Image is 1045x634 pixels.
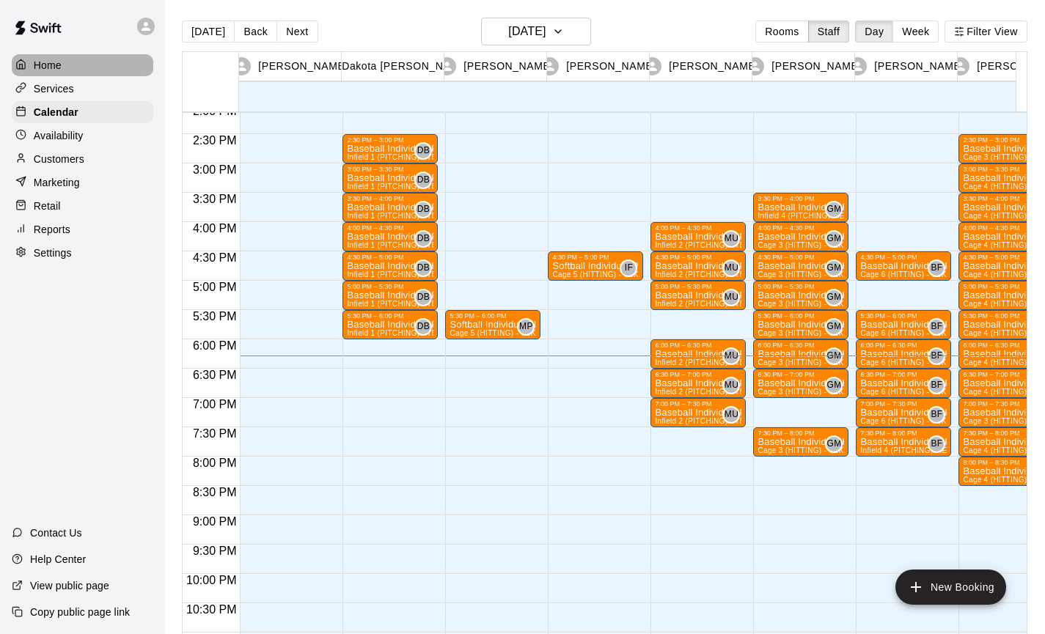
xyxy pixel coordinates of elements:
[189,457,241,469] span: 8:00 PM
[856,310,951,339] div: 5:30 PM – 6:00 PM: Baseball Individual HITTING - 30 minutes
[189,193,241,205] span: 3:30 PM
[831,201,843,218] span: Gama Martinez
[30,605,130,619] p: Copy public page link
[934,259,945,277] span: Bradlee Fuhrhop
[189,281,241,293] span: 5:00 PM
[860,358,946,366] span: Cage 6 (HITTING) - TBK
[450,329,535,337] span: Cage 5 (HITTING) - TBK
[12,125,153,147] a: Availability
[928,406,945,424] div: Bradlee Fuhrhop
[855,21,893,43] button: Day
[650,222,746,251] div: 4:00 PM – 4:30 PM: Baseball Individual PITCHING - 30 minutes
[342,251,438,281] div: 4:30 PM – 5:00 PM: Baseball Individual HITTING - 30 minutes
[725,261,738,276] span: MU
[826,261,841,276] span: GM
[34,175,80,190] p: Marketing
[931,437,942,451] span: BF
[655,400,741,408] div: 7:00 PM – 7:30 PM
[548,251,643,281] div: 4:30 PM – 5:00 PM: Softball Individual PITCHING - 30 minutes
[420,318,432,336] span: Dakota Bacus
[189,339,241,352] span: 6:00 PM
[928,377,945,394] div: Bradlee Fuhrhop
[655,417,749,425] span: Infield 2 (PITCHING) - TBK
[725,349,738,364] span: MU
[825,201,843,218] div: Gama Martinez
[928,347,945,365] div: Bradlee Fuhrhop
[758,446,843,454] span: Cage 3 (HITTING) - TBK
[755,21,808,43] button: Rooms
[347,254,433,261] div: 4:30 PM – 5:00 PM
[12,54,153,76] a: Home
[347,241,441,249] span: Infield 1 (PITCHING) - TBK
[753,369,848,398] div: 6:30 PM – 7:00 PM: Baseball Individual HITTING - 30 minutes
[34,199,61,213] p: Retail
[825,318,843,336] div: Gama Martinez
[722,377,740,394] div: Mathew Ulrich
[347,183,441,191] span: Infield 1 (PITCHING) - TBK
[12,78,153,100] a: Services
[650,339,746,369] div: 6:00 PM – 6:30 PM: Baseball Individual PITCHING - 30 minutes
[508,21,546,42] h6: [DATE]
[928,259,945,277] div: Bradlee Fuhrhop
[481,18,591,45] button: [DATE]
[771,59,861,74] p: [PERSON_NAME]
[189,369,241,381] span: 6:30 PM
[189,134,241,147] span: 2:30 PM
[12,195,153,217] a: Retail
[276,21,318,43] button: Next
[414,230,432,248] div: Dakota Bacus
[928,435,945,453] div: Bradlee Fuhrhop
[650,369,746,398] div: 6:30 PM – 7:00 PM: Baseball Individual PITCHING - 30 minutes
[825,435,843,453] div: Gama Martinez
[758,388,843,396] span: Cage 3 (HITTING) - TBK
[347,283,433,290] div: 5:00 PM – 5:30 PM
[722,406,740,424] div: Mathew Ulrich
[934,377,945,394] span: Bradlee Fuhrhop
[758,254,844,261] div: 4:30 PM – 5:00 PM
[34,152,84,166] p: Customers
[189,222,241,235] span: 4:00 PM
[826,232,841,246] span: GM
[347,195,433,202] div: 3:30 PM – 4:00 PM
[417,261,430,276] span: DB
[758,342,844,349] div: 6:00 PM – 6:30 PM
[347,312,433,320] div: 5:30 PM – 6:00 PM
[860,371,947,378] div: 6:30 PM – 7:00 PM
[758,195,844,202] div: 3:30 PM – 4:00 PM
[655,358,749,366] span: Infield 2 (PITCHING) - TBK
[30,552,86,567] p: Help Center
[826,378,841,393] span: GM
[342,193,438,222] div: 3:30 PM – 4:00 PM: Baseball Individual PITCHING - 30 minutes
[517,318,535,336] div: Maddie Powers
[463,59,553,74] p: [PERSON_NAME]
[655,371,741,378] div: 6:30 PM – 7:00 PM
[725,408,738,422] span: MU
[417,144,430,158] span: DB
[831,318,843,336] span: Gama Martinez
[753,222,848,251] div: 4:00 PM – 4:30 PM: Baseball Individual HITTING - 30 minutes
[12,148,153,170] div: Customers
[856,427,951,457] div: 7:30 PM – 8:00 PM: Baseball Individual HITTING - 30 minutes
[758,224,844,232] div: 4:00 PM – 4:30 PM
[825,347,843,365] div: Gama Martinez
[758,312,844,320] div: 5:30 PM – 6:00 PM
[450,312,536,320] div: 5:30 PM – 6:00 PM
[12,172,153,193] a: Marketing
[414,259,432,277] div: Dakota Bacus
[655,300,749,308] span: Infield 2 (PITCHING) - TBK
[753,310,848,339] div: 5:30 PM – 6:00 PM: Baseball Individual HITTING - 30 minutes
[519,320,533,334] span: MP
[758,212,936,220] span: Infield 4 (PITCHING, FIELDING, CATCHING) - TBK
[655,224,741,232] div: 4:00 PM – 4:30 PM
[347,153,441,161] span: Infield 1 (PITCHING) - TBK
[34,105,78,119] p: Calendar
[860,254,947,261] div: 4:30 PM – 5:00 PM
[420,259,432,277] span: Dakota Bacus
[856,398,951,427] div: 7:00 PM – 7:30 PM: Baseball Individual HITTING - 30 minutes
[655,254,741,261] div: 4:30 PM – 5:00 PM
[552,270,638,279] span: Cage 5 (HITTING) - TBK
[728,230,740,248] span: Mathew Ulrich
[825,289,843,306] div: Gama Martinez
